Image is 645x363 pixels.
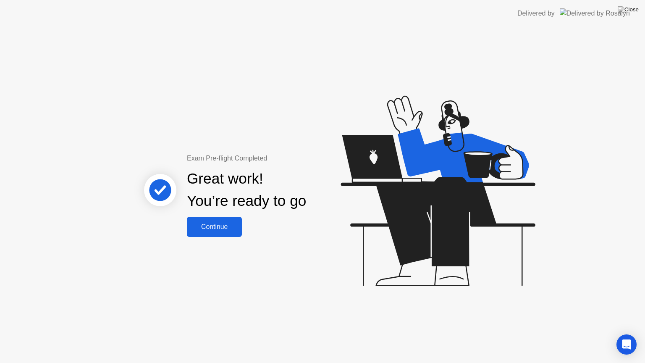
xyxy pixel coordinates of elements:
[560,8,630,18] img: Delivered by Rosalyn
[187,153,360,163] div: Exam Pre-flight Completed
[616,334,637,355] div: Open Intercom Messenger
[517,8,555,18] div: Delivered by
[187,168,306,212] div: Great work! You’re ready to go
[189,223,239,231] div: Continue
[187,217,242,237] button: Continue
[618,6,639,13] img: Close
